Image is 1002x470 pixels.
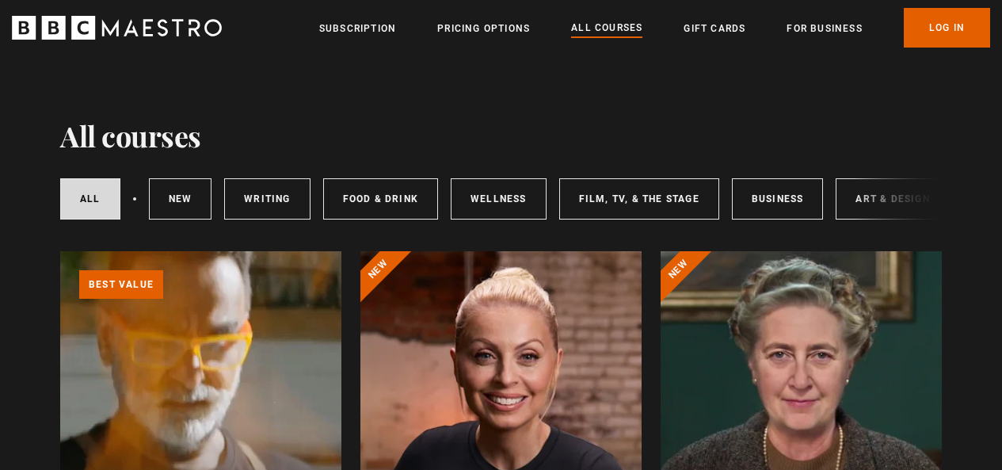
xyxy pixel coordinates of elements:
a: All Courses [571,20,642,37]
a: Pricing Options [437,21,530,36]
p: Best value [79,270,163,299]
nav: Primary [319,8,990,48]
a: Log In [904,8,990,48]
a: For business [787,21,862,36]
a: Subscription [319,21,396,36]
a: Gift Cards [684,21,745,36]
svg: BBC Maestro [12,16,222,40]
